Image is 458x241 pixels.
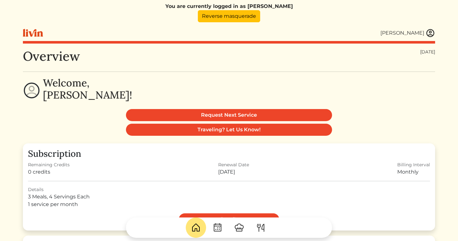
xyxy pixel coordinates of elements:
[28,162,70,168] div: Remaining Credits
[191,223,201,233] img: House-9bf13187bcbb5817f509fe5e7408150f90897510c4275e13d0d5fca38e0b5951.svg
[234,223,244,233] img: ChefHat-a374fb509e4f37eb0702ca99f5f64f3b6956810f32a249b33092029f8484b388.svg
[420,49,435,55] div: [DATE]
[397,162,430,168] div: Billing Interval
[28,168,70,176] div: 0 credits
[28,193,430,201] div: 3 Meals, 4 Servings Each
[28,201,430,208] div: 1 service per month
[126,124,332,136] a: Traveling? Let Us Know!
[212,223,223,233] img: CalendarDots-5bcf9d9080389f2a281d69619e1c85352834be518fbc73d9501aef674afc0d57.svg
[126,109,332,121] a: Request Next Service
[23,49,80,64] h1: Overview
[23,82,40,99] img: profile-circle-6dcd711754eaac681cb4e5fa6e5947ecf152da99a3a386d1f417117c42b37ef2.svg
[256,223,266,233] img: ForkKnife-55491504ffdb50bab0c1e09e7649658475375261d09fd45db06cec23bce548bf.svg
[380,29,424,37] div: [PERSON_NAME]
[43,77,132,101] h2: Welcome, [PERSON_NAME]!
[23,29,43,37] img: livin-logo-a0d97d1a881af30f6274990eb6222085a2533c92bbd1e4f22c21b4f0d0e3210c.svg
[426,28,435,38] img: user_account-e6e16d2ec92f44fc35f99ef0dc9cddf60790bfa021a6ecb1c896eb5d2907b31c.svg
[397,168,430,176] div: Monthly
[198,10,260,22] a: Reverse masquerade
[28,186,430,193] div: Details
[218,168,249,176] div: [DATE]
[218,162,249,168] div: Renewal Date
[28,148,430,159] h3: Subscription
